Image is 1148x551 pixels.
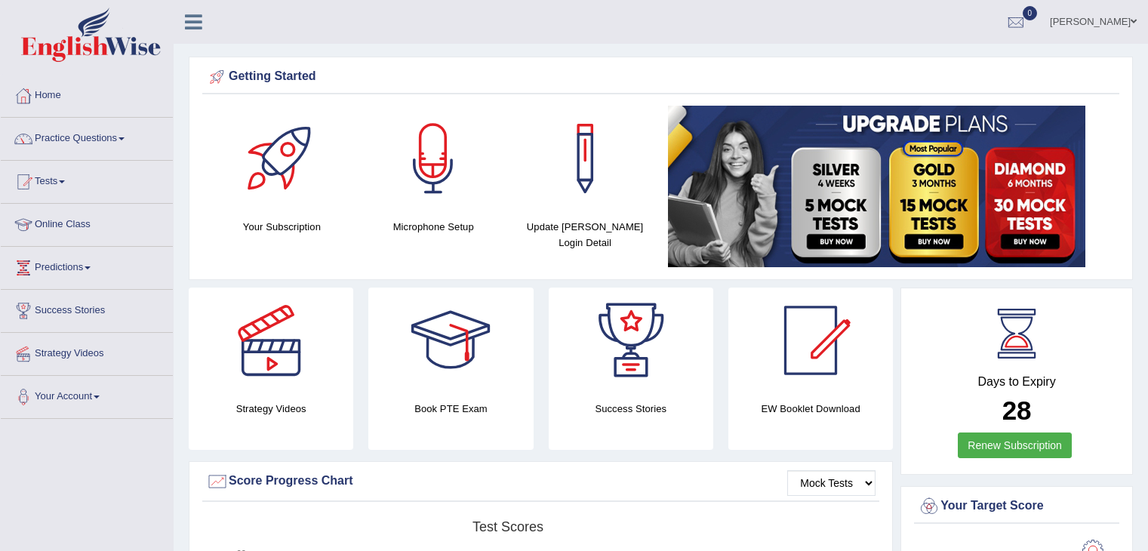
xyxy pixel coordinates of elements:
div: Score Progress Chart [206,470,876,493]
h4: Microphone Setup [365,219,502,235]
a: Renew Subscription [958,432,1072,458]
img: small5.jpg [668,106,1085,267]
a: Online Class [1,204,173,242]
a: Your Account [1,376,173,414]
a: Predictions [1,247,173,285]
div: Getting Started [206,66,1116,88]
div: Your Target Score [918,495,1116,518]
h4: Update [PERSON_NAME] Login Detail [517,219,654,251]
a: Tests [1,161,173,199]
b: 28 [1002,396,1032,425]
h4: Book PTE Exam [368,401,533,417]
h4: Days to Expiry [918,375,1116,389]
tspan: Test scores [472,519,543,534]
a: Strategy Videos [1,333,173,371]
h4: Success Stories [549,401,713,417]
a: Success Stories [1,290,173,328]
h4: EW Booklet Download [728,401,893,417]
a: Practice Questions [1,118,173,155]
a: Home [1,75,173,112]
h4: Strategy Videos [189,401,353,417]
span: 0 [1023,6,1038,20]
h4: Your Subscription [214,219,350,235]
